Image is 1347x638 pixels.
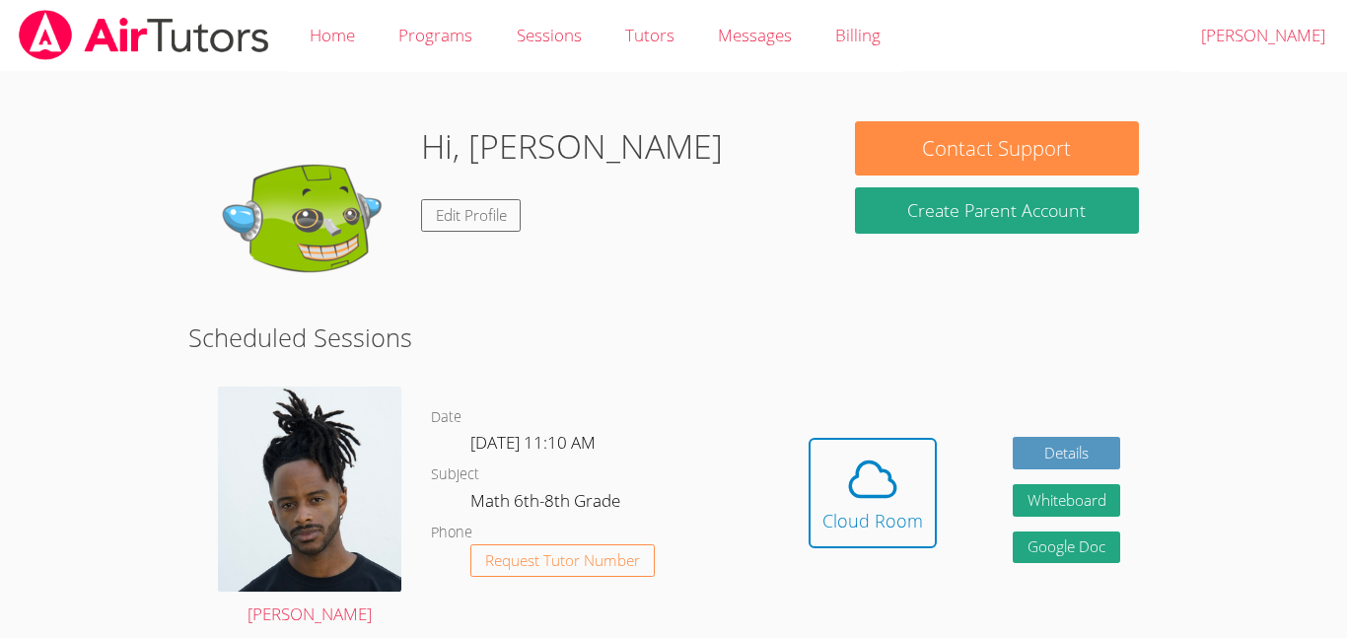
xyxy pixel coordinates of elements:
a: Google Doc [1013,532,1121,564]
span: [DATE] 11:10 AM [470,431,596,454]
dt: Date [431,405,461,430]
dd: Math 6th-8th Grade [470,487,624,521]
h1: Hi, [PERSON_NAME] [421,121,723,172]
dt: Subject [431,462,479,487]
div: Cloud Room [822,507,923,534]
button: Contact Support [855,121,1139,176]
a: Details [1013,437,1121,469]
span: Messages [718,24,792,46]
img: default.png [208,121,405,319]
img: Portrait.jpg [218,387,401,591]
button: Whiteboard [1013,484,1121,517]
h2: Scheduled Sessions [188,319,1159,356]
a: [PERSON_NAME] [218,387,401,628]
button: Request Tutor Number [470,544,655,577]
span: Request Tutor Number [485,553,640,568]
dt: Phone [431,521,472,545]
button: Create Parent Account [855,187,1139,234]
img: airtutors_banner-c4298cdbf04f3fff15de1276eac7730deb9818008684d7c2e4769d2f7ddbe033.png [17,10,271,60]
a: Edit Profile [421,199,522,232]
button: Cloud Room [809,438,937,548]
